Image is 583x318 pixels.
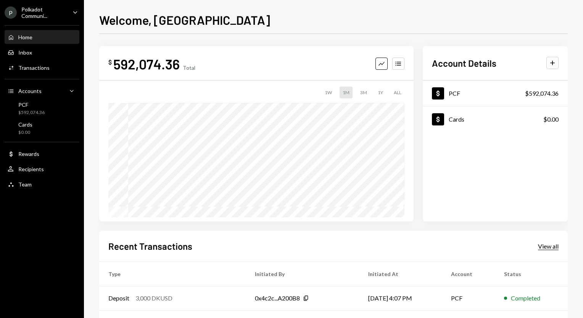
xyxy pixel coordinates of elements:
[511,294,540,303] div: Completed
[442,262,495,286] th: Account
[99,262,246,286] th: Type
[538,242,559,250] a: View all
[18,34,32,40] div: Home
[246,262,359,286] th: Initiated By
[5,45,79,59] a: Inbox
[449,116,464,123] div: Cards
[18,109,45,116] div: $592,074.36
[108,240,192,252] h2: Recent Transactions
[99,12,270,27] h1: Welcome, [GEOGRAPHIC_DATA]
[391,87,404,98] div: ALL
[255,294,300,303] div: 0x4c2c...A200B8
[183,64,195,71] div: Total
[5,162,79,176] a: Recipients
[5,30,79,44] a: Home
[18,101,45,108] div: PCF
[432,57,496,69] h2: Account Details
[108,294,129,303] div: Deposit
[108,58,112,66] div: $
[423,80,568,106] a: PCF$592,074.36
[18,151,39,157] div: Rewards
[5,177,79,191] a: Team
[359,286,442,310] td: [DATE] 4:07 PM
[357,87,370,98] div: 3M
[5,119,79,137] a: Cards$0.00
[375,87,386,98] div: 1Y
[359,262,442,286] th: Initiated At
[5,84,79,98] a: Accounts
[18,121,32,128] div: Cards
[5,6,17,19] div: P
[18,181,32,188] div: Team
[340,87,353,98] div: 1M
[18,49,32,56] div: Inbox
[5,147,79,161] a: Rewards
[113,55,180,72] div: 592,074.36
[21,6,66,19] div: Polkadot Communi...
[18,129,32,136] div: $0.00
[135,294,172,303] div: 3,000 DKUSD
[442,286,495,310] td: PCF
[18,166,44,172] div: Recipients
[5,61,79,74] a: Transactions
[495,262,568,286] th: Status
[538,243,559,250] div: View all
[18,88,42,94] div: Accounts
[449,90,460,97] div: PCF
[5,99,79,117] a: PCF$592,074.36
[322,87,335,98] div: 1W
[18,64,50,71] div: Transactions
[543,115,559,124] div: $0.00
[423,106,568,132] a: Cards$0.00
[525,89,559,98] div: $592,074.36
